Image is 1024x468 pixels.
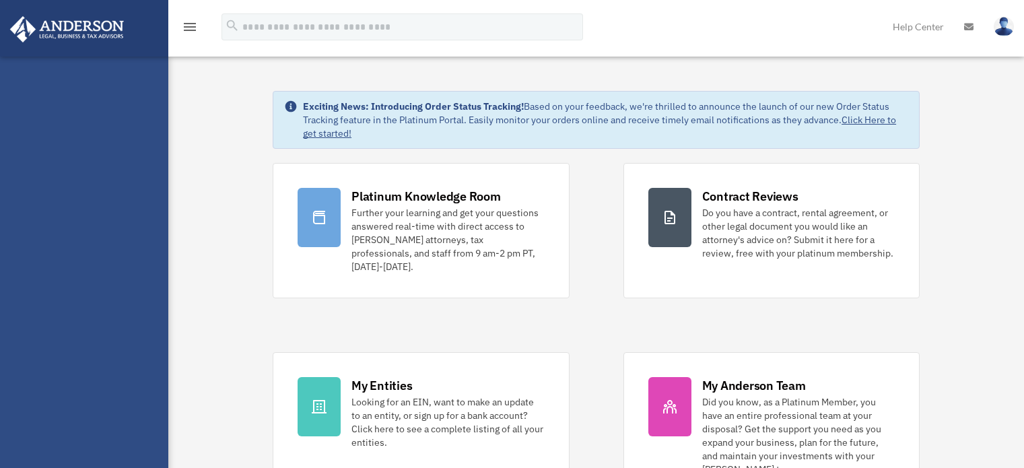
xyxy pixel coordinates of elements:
img: Anderson Advisors Platinum Portal [6,16,128,42]
i: search [225,18,240,33]
a: Contract Reviews Do you have a contract, rental agreement, or other legal document you would like... [623,163,920,298]
i: menu [182,19,198,35]
div: My Anderson Team [702,377,806,394]
a: menu [182,24,198,35]
div: My Entities [351,377,412,394]
div: Platinum Knowledge Room [351,188,501,205]
div: Looking for an EIN, want to make an update to an entity, or sign up for a bank account? Click her... [351,395,544,449]
div: Further your learning and get your questions answered real-time with direct access to [PERSON_NAM... [351,206,544,273]
a: Platinum Knowledge Room Further your learning and get your questions answered real-time with dire... [273,163,569,298]
strong: Exciting News: Introducing Order Status Tracking! [303,100,524,112]
div: Contract Reviews [702,188,798,205]
div: Do you have a contract, rental agreement, or other legal document you would like an attorney's ad... [702,206,895,260]
a: Click Here to get started! [303,114,896,139]
div: Based on your feedback, we're thrilled to announce the launch of our new Order Status Tracking fe... [303,100,908,140]
img: User Pic [994,17,1014,36]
